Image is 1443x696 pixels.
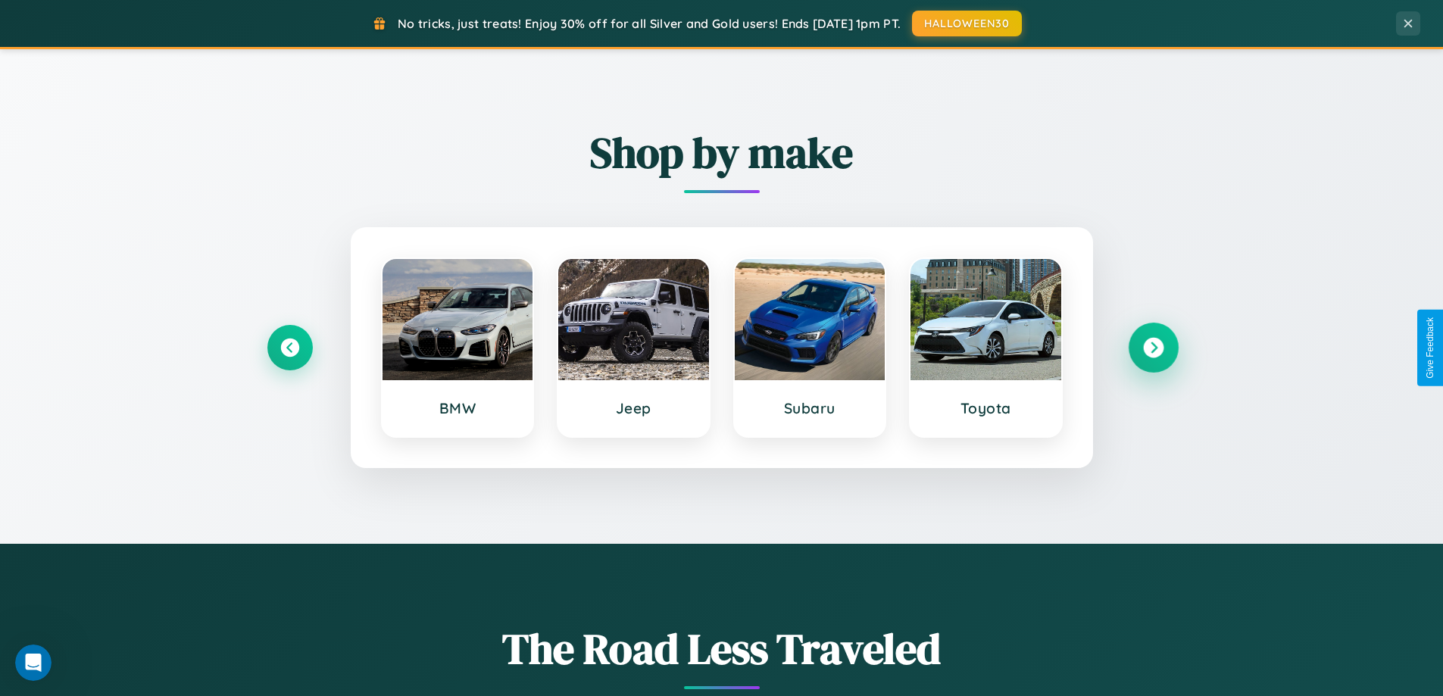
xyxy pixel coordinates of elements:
h2: Shop by make [267,123,1176,182]
div: Give Feedback [1425,317,1435,379]
h1: The Road Less Traveled [267,620,1176,678]
h3: Toyota [926,399,1046,417]
h3: Jeep [573,399,694,417]
button: HALLOWEEN30 [912,11,1022,36]
span: No tricks, just treats! Enjoy 30% off for all Silver and Gold users! Ends [DATE] 1pm PT. [398,16,901,31]
h3: Subaru [750,399,870,417]
h3: BMW [398,399,518,417]
iframe: Intercom live chat [15,645,52,681]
